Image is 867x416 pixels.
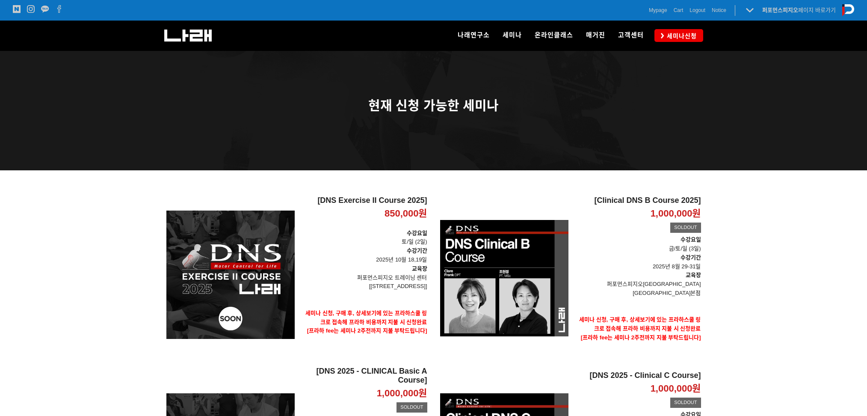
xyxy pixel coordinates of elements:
[307,327,427,334] span: [프라하 fee는 세미나 2주전까지 지불 부탁드립니다]
[385,208,427,220] p: 850,000원
[575,253,701,271] p: 2025년 8월 29-31일
[689,6,705,15] a: Logout
[496,21,528,51] a: 세미나
[681,254,701,261] strong: 수강기간
[681,236,701,243] strong: 수강요일
[458,31,490,39] span: 나래연구소
[407,247,427,254] strong: 수강기간
[712,6,726,15] a: Notice
[575,371,701,380] h2: [DNS 2025 - Clinical C Course]
[301,196,427,205] h2: [DNS Exercise II Course 2025]
[575,244,701,253] p: 금/토/일 (3일)
[670,223,701,233] div: SOLDOUT
[762,7,836,13] a: 퍼포먼스피지오페이지 바로가기
[762,7,798,13] strong: 퍼포먼스피지오
[674,6,684,15] a: Cart
[535,31,573,39] span: 온라인클래스
[649,6,667,15] a: Mypage
[618,31,644,39] span: 고객센터
[581,334,701,341] span: [프라하 fee는 세미나 2주전까지 지불 부탁드립니다]
[528,21,580,51] a: 온라인클래스
[412,265,427,272] strong: 교육장
[575,196,701,205] h2: [Clinical DNS B Course 2025]
[686,272,701,278] strong: 교육장
[301,196,427,354] a: [DNS Exercise II Course 2025] 850,000원 수강요일토/일 (2일)수강기간 2025년 10월 18,19일교육장퍼포먼스피지오 트레이닝 센터[[STREE...
[301,367,427,385] h2: [DNS 2025 - CLINICAL Basic A Course]
[670,398,701,408] div: SOLDOUT
[368,98,499,113] span: 현재 신청 가능한 세미나
[651,383,701,395] p: 1,000,000원
[451,21,496,51] a: 나래연구소
[397,402,427,413] div: SOLDOUT
[301,229,427,247] p: 토/일 (2일)
[580,21,612,51] a: 매거진
[664,32,697,40] span: 세미나신청
[575,196,701,360] a: [Clinical DNS B Course 2025] 1,000,000원 SOLDOUT 수강요일금/토/일 (3일)수강기간 2025년 8월 29-31일교육장퍼포먼스피지오[GEOG...
[301,282,427,291] p: [[STREET_ADDRESS]]
[579,316,701,332] strong: 세미나 신청, 구매 후, 상세보기에 있는 프라하스쿨 링크로 접속해 프라하 비용까지 지불 시 신청완료
[586,31,605,39] span: 매거진
[503,31,522,39] span: 세미나
[575,280,701,298] p: 퍼포먼스피지오[GEOGRAPHIC_DATA] [GEOGRAPHIC_DATA]본점
[651,208,701,220] p: 1,000,000원
[377,387,427,400] p: 1,000,000원
[305,310,427,325] strong: 세미나 신청, 구매 후, 상세보기에 있는 프라하스쿨 링크로 접속해 프라하 비용까지 지불 시 신청완료
[301,273,427,282] p: 퍼포먼스피지오 트레이닝 센터
[407,230,427,236] strong: 수강요일
[612,21,650,51] a: 고객센터
[301,247,427,264] p: 2025년 10월 18,19일
[654,29,703,42] a: 세미나신청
